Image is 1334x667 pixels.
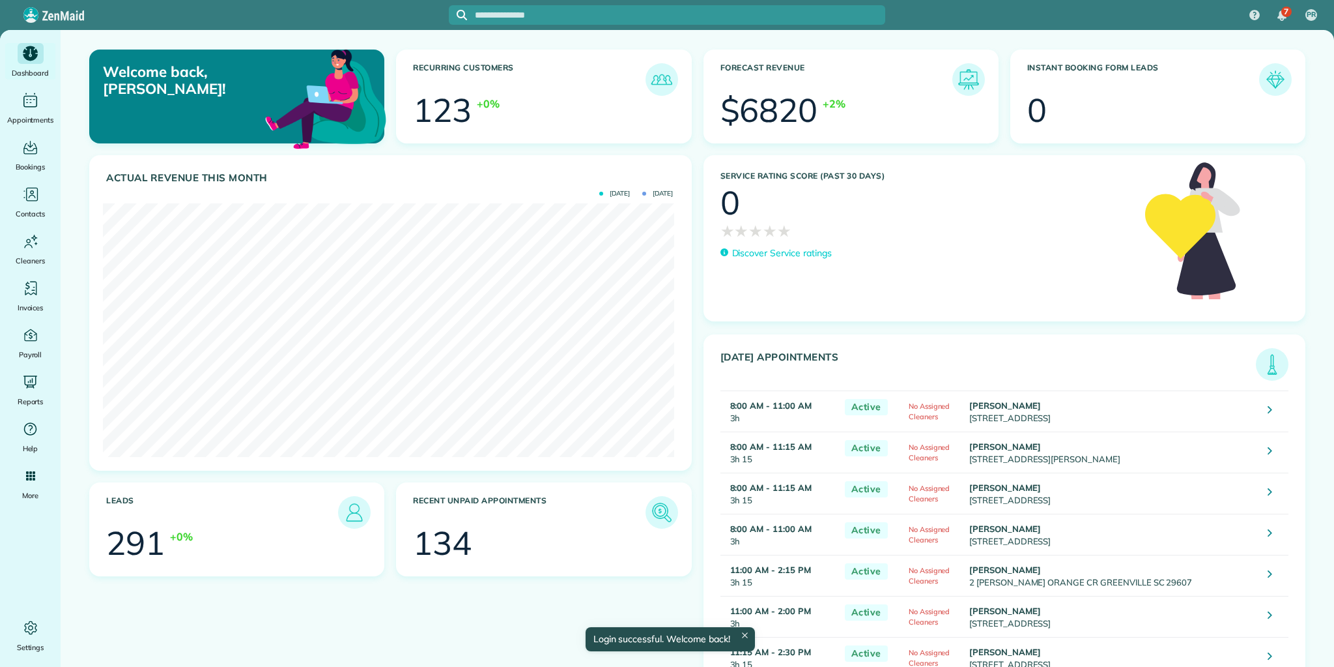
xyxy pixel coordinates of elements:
span: ★ [734,219,748,243]
span: No Assigned Cleaners [909,402,950,422]
td: 3h 15 [720,555,838,596]
span: Cleaners [16,254,45,267]
span: Help [23,442,38,455]
span: Active [845,399,888,415]
h3: Actual Revenue this month [106,172,678,184]
a: Discover Service ratings [720,246,832,260]
img: icon_todays_appointments-901f7ab196bb0bea1936b74009e4eb5ffbc2d2711fa7634e0d609ed5ef32b18b.png [1259,351,1285,378]
img: icon_leads-1bed01f49abd5b7fead27621c3d59655bb73ed531f8eeb49469d10e621d6b896.png [341,499,367,526]
button: Focus search [449,10,467,20]
div: 7 unread notifications [1268,1,1296,30]
span: Appointments [7,113,54,126]
strong: 11:00 AM - 2:15 PM [730,565,811,575]
a: Invoices [5,278,55,314]
img: icon_forecast_revenue-8c13a41c7ed35a8dcfafea3cbb826a0462acb37728057bba2d056411b612bbbe.png [956,67,982,93]
td: [STREET_ADDRESS] [966,596,1258,637]
a: Reports [5,372,55,408]
span: Active [845,522,888,539]
a: Dashboard [5,43,55,80]
div: Login successful. Welcome back! [585,627,754,651]
td: 2 [PERSON_NAME] ORANGE CR GREENVILLE SC 29607 [966,555,1258,596]
span: Active [845,481,888,497]
p: Welcome back, [PERSON_NAME]! [103,63,291,98]
div: 123 [413,94,472,126]
td: [STREET_ADDRESS] [966,514,1258,555]
span: Payroll [19,348,42,361]
span: ★ [763,219,777,243]
img: icon_form_leads-04211a6a04a5b2264e4ee56bc0799ec3eb69b7e499cbb523a139df1d13a81ae0.png [1262,67,1288,93]
span: Settings [17,641,44,654]
h3: Service Rating score (past 30 days) [720,171,1133,181]
strong: [PERSON_NAME] [969,524,1041,534]
div: 134 [413,527,472,559]
strong: [PERSON_NAME] [969,482,1041,493]
span: ★ [777,219,791,243]
h3: Leads [106,496,338,529]
strong: [PERSON_NAME] [969,647,1041,657]
img: icon_unpaid_appointments-47b8ce3997adf2238b356f14209ab4cced10bd1f174958f3ca8f1d0dd7fffeee.png [649,499,675,526]
td: 3h 15 [720,432,838,473]
span: Dashboard [12,67,49,80]
h3: Forecast Revenue [720,63,952,96]
strong: 11:00 AM - 2:00 PM [730,606,811,616]
td: [STREET_ADDRESS] [966,473,1258,514]
a: Bookings [5,137,55,173]
h3: Instant Booking Form Leads [1027,63,1259,96]
img: icon_recurring_customers-cf858462ba22bcd05b5a5880d41d6543d210077de5bb9ebc9590e49fd87d84ed.png [649,67,675,93]
div: 0 [1027,94,1047,126]
div: +2% [823,96,845,111]
h3: Recent unpaid appointments [413,496,645,529]
td: [STREET_ADDRESS] [966,391,1258,432]
span: No Assigned Cleaners [909,566,950,586]
strong: 8:00 AM - 11:00 AM [730,524,812,534]
span: No Assigned Cleaners [909,484,950,504]
span: Active [845,563,888,580]
a: Settings [5,617,55,654]
img: dashboard_welcome-42a62b7d889689a78055ac9021e634bf52bae3f8056760290aed330b23ab8690.png [263,35,389,161]
a: Payroll [5,325,55,361]
strong: [PERSON_NAME] [969,441,1041,452]
svg: Focus search [457,10,467,20]
div: +0% [170,529,193,544]
div: 291 [106,527,165,559]
a: Help [5,419,55,455]
td: 3h [720,596,838,637]
span: Bookings [16,160,46,173]
span: [DATE] [599,190,630,197]
td: 3h [720,514,838,555]
td: 3h 15 [720,473,838,514]
span: No Assigned Cleaners [909,607,950,627]
a: Contacts [5,184,55,220]
span: More [22,489,38,502]
strong: 8:00 AM - 11:15 AM [730,441,812,452]
strong: 8:00 AM - 11:00 AM [730,400,812,411]
span: Contacts [16,207,45,220]
h3: [DATE] Appointments [720,351,1256,381]
td: 3h [720,391,838,432]
a: Cleaners [5,231,55,267]
span: ★ [748,219,763,243]
div: $6820 [720,94,818,126]
p: Discover Service ratings [732,246,832,260]
span: PR [1307,10,1316,20]
span: [DATE] [642,190,673,197]
strong: 8:00 AM - 11:15 AM [730,482,812,493]
a: Appointments [5,90,55,126]
span: ★ [720,219,735,243]
td: [STREET_ADDRESS][PERSON_NAME] [966,432,1258,473]
strong: 11:15 AM - 2:30 PM [730,647,811,657]
span: No Assigned Cleaners [909,525,950,545]
h3: Recurring Customers [413,63,645,96]
span: No Assigned Cleaners [909,443,950,463]
span: Reports [18,395,44,408]
span: Active [845,604,888,621]
span: Active [845,645,888,662]
strong: [PERSON_NAME] [969,400,1041,411]
div: 0 [720,186,740,219]
strong: [PERSON_NAME] [969,606,1041,616]
span: Invoices [18,301,44,314]
div: +0% [477,96,500,111]
span: 7 [1284,7,1288,17]
span: Active [845,440,888,456]
strong: [PERSON_NAME] [969,565,1041,575]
